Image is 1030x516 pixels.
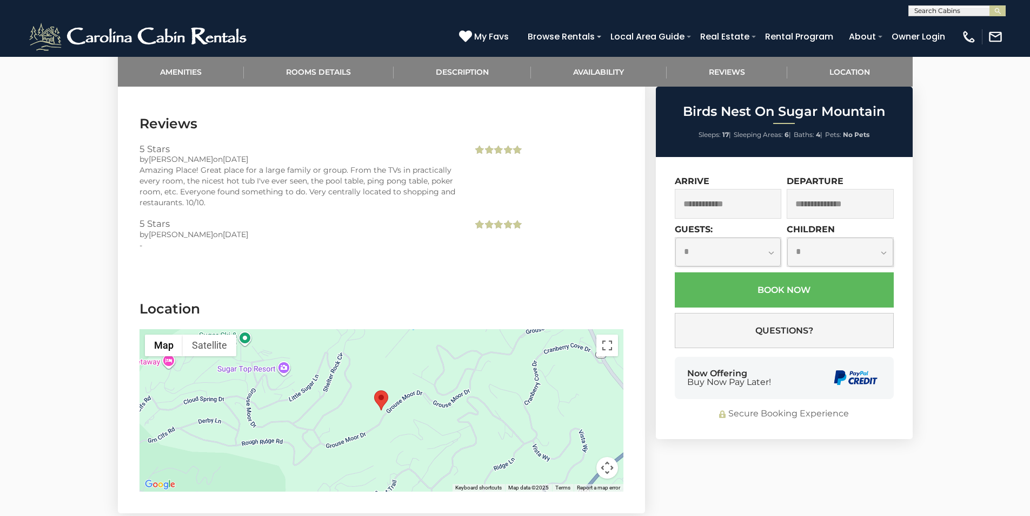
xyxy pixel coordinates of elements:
[961,29,976,44] img: phone-regular-white.png
[223,154,248,164] span: [DATE]
[244,57,394,87] a: Rooms Details
[508,485,549,491] span: Map data ©2025
[699,130,721,139] span: Sleeps:
[149,154,213,164] span: [PERSON_NAME]
[474,30,509,43] span: My Favs
[886,27,951,46] a: Owner Login
[816,130,820,139] strong: 4
[149,230,213,239] span: [PERSON_NAME]
[142,478,178,492] a: Open this area in Google Maps (opens a new window)
[394,57,531,87] a: Description
[675,176,709,186] label: Arrive
[139,229,457,240] div: by on
[675,313,894,348] button: Questions?
[675,224,713,234] label: Guests:
[596,335,618,356] button: Toggle fullscreen view
[522,27,600,46] a: Browse Rentals
[374,390,388,410] div: Birds Nest On Sugar Mountain
[27,21,251,53] img: White-1-2.png
[787,57,913,87] a: Location
[843,130,869,139] strong: No Pets
[659,104,910,119] h2: Birds Nest On Sugar Mountain
[596,457,618,479] button: Map camera controls
[734,128,791,142] li: |
[695,27,755,46] a: Real Estate
[139,114,623,133] h3: Reviews
[734,130,783,139] span: Sleeping Areas:
[139,219,457,228] h3: 5 Stars
[139,154,457,165] div: by on
[825,130,841,139] span: Pets:
[675,272,894,308] button: Book Now
[794,128,822,142] li: |
[605,27,690,46] a: Local Area Guide
[139,165,457,208] div: Amazing Place! Great place for a large family or group. From the TVs in practically every room, t...
[787,224,835,234] label: Children
[139,144,457,154] h3: 5 Stars
[699,128,731,142] li: |
[675,408,894,420] div: Secure Booking Experience
[577,485,620,491] a: Report a map error
[794,130,814,139] span: Baths:
[455,484,502,492] button: Keyboard shortcuts
[183,335,236,356] button: Show satellite imagery
[687,378,771,387] span: Buy Now Pay Later!
[687,369,771,387] div: Now Offering
[459,30,511,44] a: My Favs
[722,130,729,139] strong: 17
[142,478,178,492] img: Google
[223,230,248,239] span: [DATE]
[118,57,244,87] a: Amenities
[139,240,457,251] div: -
[988,29,1003,44] img: mail-regular-white.png
[531,57,667,87] a: Availability
[843,27,881,46] a: About
[787,176,843,186] label: Departure
[145,335,183,356] button: Show street map
[760,27,839,46] a: Rental Program
[555,485,570,491] a: Terms
[667,57,788,87] a: Reviews
[139,299,623,318] h3: Location
[785,130,789,139] strong: 6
